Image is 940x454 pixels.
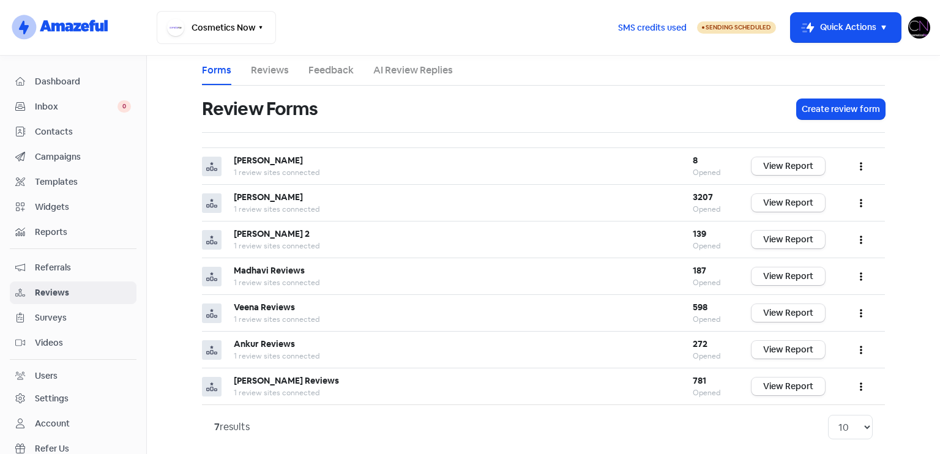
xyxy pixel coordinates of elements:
[234,351,319,361] span: 1 review sites connected
[117,100,131,113] span: 0
[693,204,727,215] div: Opened
[35,100,117,113] span: Inbox
[10,196,136,218] a: Widgets
[35,311,131,324] span: Surveys
[752,378,825,395] a: View Report
[202,63,231,78] a: Forms
[214,420,250,434] div: results
[35,392,69,405] div: Settings
[35,226,131,239] span: Reports
[693,375,706,386] b: 781
[157,11,276,44] button: Cosmetics Now
[234,314,319,324] span: 1 review sites connected
[202,89,318,128] h1: Review Forms
[908,17,930,39] img: User
[234,338,295,349] b: Ankur Reviews
[752,231,825,248] a: View Report
[10,95,136,118] a: Inbox 0
[35,370,58,382] div: Users
[35,151,131,163] span: Campaigns
[234,388,319,398] span: 1 review sites connected
[752,194,825,212] a: View Report
[10,146,136,168] a: Campaigns
[752,341,825,359] a: View Report
[10,171,136,193] a: Templates
[35,201,131,214] span: Widgets
[791,13,901,42] button: Quick Actions
[889,405,928,442] iframe: chat widget
[10,307,136,329] a: Surveys
[697,20,776,35] a: Sending Scheduled
[251,63,289,78] a: Reviews
[214,420,220,433] strong: 7
[693,387,727,398] div: Opened
[693,277,727,288] div: Opened
[234,302,295,313] b: Veena Reviews
[693,167,727,178] div: Opened
[752,304,825,322] a: View Report
[10,70,136,93] a: Dashboard
[35,286,131,299] span: Reviews
[10,332,136,354] a: Videos
[234,241,319,251] span: 1 review sites connected
[234,228,310,239] b: [PERSON_NAME] 2
[752,157,825,175] a: View Report
[10,412,136,435] a: Account
[10,365,136,387] a: Users
[35,125,131,138] span: Contacts
[693,240,727,251] div: Opened
[373,63,453,78] a: AI Review Replies
[234,168,319,177] span: 1 review sites connected
[35,337,131,349] span: Videos
[10,281,136,304] a: Reviews
[10,387,136,410] a: Settings
[608,20,697,33] a: SMS credits used
[693,302,707,313] b: 598
[797,99,885,119] button: Create review form
[693,155,698,166] b: 8
[693,314,727,325] div: Opened
[693,265,706,276] b: 187
[693,338,707,349] b: 272
[234,375,339,386] b: [PERSON_NAME] Reviews
[752,267,825,285] a: View Report
[693,351,727,362] div: Opened
[706,23,771,31] span: Sending Scheduled
[618,21,687,34] span: SMS credits used
[10,256,136,279] a: Referrals
[35,261,131,274] span: Referrals
[35,417,70,430] div: Account
[693,228,706,239] b: 139
[308,63,354,78] a: Feedback
[234,204,319,214] span: 1 review sites connected
[10,121,136,143] a: Contacts
[693,192,713,203] b: 3207
[10,221,136,244] a: Reports
[234,265,305,276] b: Madhavi Reviews
[234,278,319,288] span: 1 review sites connected
[35,75,131,88] span: Dashboard
[35,176,131,188] span: Templates
[234,155,303,166] b: [PERSON_NAME]
[234,192,303,203] b: [PERSON_NAME]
